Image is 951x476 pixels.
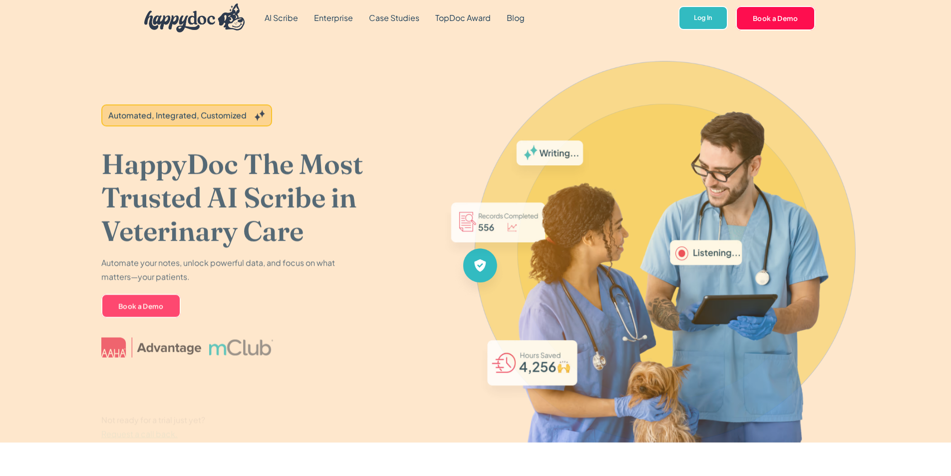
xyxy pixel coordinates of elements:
[101,256,341,284] p: Automate your notes, unlock powerful data, and focus on what matters—your patients.
[209,339,273,355] img: mclub logo
[136,1,245,35] a: home
[678,6,728,30] a: Log In
[101,428,178,439] span: Request a call back.
[108,109,247,121] div: Automated, Integrated, Customized
[255,110,265,121] img: Grey sparkles.
[144,3,245,32] img: HappyDoc Logo: A happy dog with his ear up, listening.
[101,413,205,441] p: Not ready for a trial just yet?
[101,337,201,357] img: AAHA Advantage logo
[101,147,438,248] h1: HappyDoc The Most Trusted AI Scribe in Veterinary Care
[736,6,815,30] a: Book a Demo
[101,294,181,318] a: Book a Demo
